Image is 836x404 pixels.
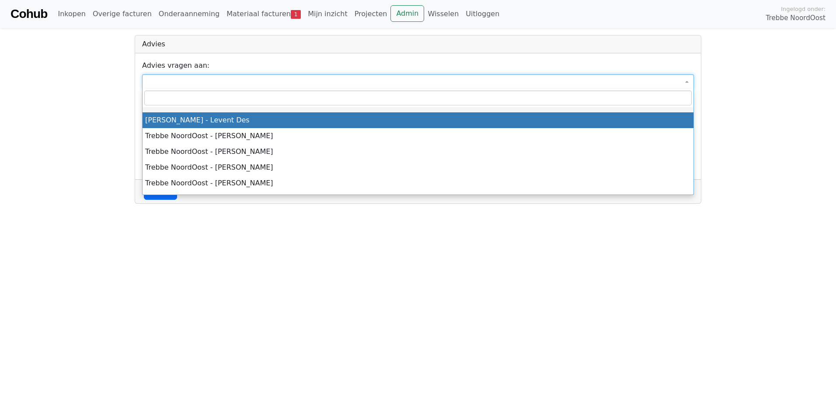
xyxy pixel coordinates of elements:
span: 1 [291,10,301,19]
span: Ingelogd onder: [781,5,826,13]
li: Trebbe NoordOost - [PERSON_NAME] [143,160,693,175]
a: Materiaal facturen1 [223,5,304,23]
a: Admin [390,5,424,22]
a: Overige facturen [89,5,155,23]
li: Trebbe NoordOost - [PERSON_NAME] [143,128,693,144]
a: Cohub [10,3,47,24]
li: [PERSON_NAME] - Levent Des [143,112,693,128]
li: Trebbe NoordOost - [PERSON_NAME] [143,144,693,160]
a: Mijn inzicht [304,5,351,23]
a: Uitloggen [462,5,503,23]
a: Wisselen [424,5,462,23]
a: Inkopen [54,5,89,23]
a: Onderaanneming [155,5,223,23]
a: Projecten [351,5,391,23]
li: Trebbe NoordOost - [PERSON_NAME] [143,175,693,191]
div: Advies [135,35,701,53]
label: Advies vragen aan: [142,60,209,71]
span: Trebbe NoordOost [766,13,826,23]
li: Trebbe NoordOost - [PERSON_NAME] [143,191,693,207]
